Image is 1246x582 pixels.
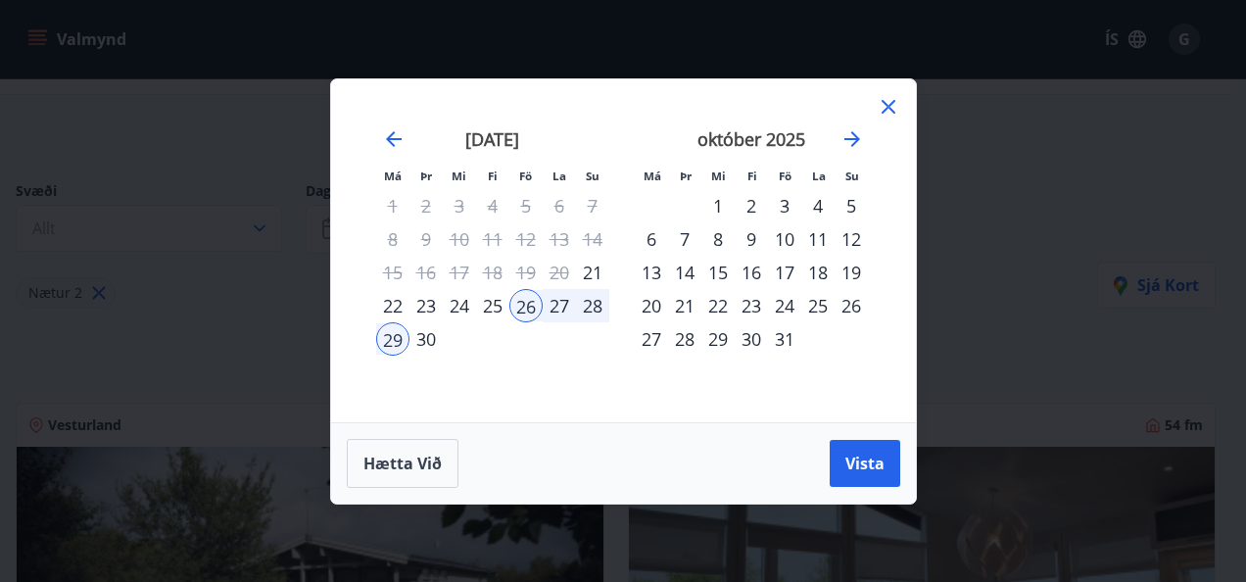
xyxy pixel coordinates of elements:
small: Má [644,169,661,183]
div: 4 [801,189,835,222]
td: Choose laugardagur, 4. október 2025 as your check-in date. It’s available. [801,189,835,222]
td: Choose sunnudagur, 26. október 2025 as your check-in date. It’s available. [835,289,868,322]
small: Þr [680,169,692,183]
div: 28 [668,322,701,356]
td: Choose föstudagur, 3. október 2025 as your check-in date. It’s available. [768,189,801,222]
td: Choose fimmtudagur, 16. október 2025 as your check-in date. It’s available. [735,256,768,289]
div: 20 [635,289,668,322]
td: Selected. laugardagur, 27. september 2025 [543,289,576,322]
td: Choose þriðjudagur, 23. september 2025 as your check-in date. It’s available. [409,289,443,322]
div: 24 [443,289,476,322]
td: Selected. sunnudagur, 28. september 2025 [576,289,609,322]
td: Not available. sunnudagur, 7. september 2025 [576,189,609,222]
div: 23 [735,289,768,322]
div: 26 [835,289,868,322]
button: Vista [830,440,900,487]
td: Choose fimmtudagur, 23. október 2025 as your check-in date. It’s available. [735,289,768,322]
td: Choose föstudagur, 24. október 2025 as your check-in date. It’s available. [768,289,801,322]
td: Not available. laugardagur, 13. september 2025 [543,222,576,256]
td: Choose föstudagur, 10. október 2025 as your check-in date. It’s available. [768,222,801,256]
small: Su [586,169,599,183]
div: 30 [409,322,443,356]
div: 5 [835,189,868,222]
small: Má [384,169,402,183]
td: Choose þriðjudagur, 21. október 2025 as your check-in date. It’s available. [668,289,701,322]
td: Choose laugardagur, 18. október 2025 as your check-in date. It’s available. [801,256,835,289]
td: Not available. mánudagur, 1. september 2025 [376,189,409,222]
div: 1 [701,189,735,222]
td: Not available. föstudagur, 12. september 2025 [509,222,543,256]
td: Not available. miðvikudagur, 3. september 2025 [443,189,476,222]
small: La [812,169,826,183]
div: 10 [768,222,801,256]
td: Choose þriðjudagur, 7. október 2025 as your check-in date. It’s available. [668,222,701,256]
div: 21 [576,256,609,289]
small: Fi [488,169,498,183]
td: Not available. þriðjudagur, 16. september 2025 [409,256,443,289]
td: Choose miðvikudagur, 15. október 2025 as your check-in date. It’s available. [701,256,735,289]
td: Choose föstudagur, 17. október 2025 as your check-in date. It’s available. [768,256,801,289]
span: Hætta við [363,453,442,474]
div: Move forward to switch to the next month. [840,127,864,151]
div: 17 [768,256,801,289]
td: Choose sunnudagur, 5. október 2025 as your check-in date. It’s available. [835,189,868,222]
div: 3 [768,189,801,222]
td: Selected as start date. föstudagur, 26. september 2025 [509,289,543,322]
td: Choose miðvikudagur, 24. september 2025 as your check-in date. It’s available. [443,289,476,322]
div: 24 [768,289,801,322]
div: 29 [376,322,409,356]
div: 14 [668,256,701,289]
td: Choose laugardagur, 11. október 2025 as your check-in date. It’s available. [801,222,835,256]
div: 13 [635,256,668,289]
div: 15 [701,256,735,289]
div: 7 [668,222,701,256]
td: Not available. fimmtudagur, 4. september 2025 [476,189,509,222]
div: 9 [735,222,768,256]
td: Choose fimmtudagur, 9. október 2025 as your check-in date. It’s available. [735,222,768,256]
td: Not available. laugardagur, 20. september 2025 [543,256,576,289]
div: 27 [543,289,576,322]
div: 23 [409,289,443,322]
div: 28 [576,289,609,322]
div: 8 [701,222,735,256]
small: Þr [420,169,432,183]
div: 16 [735,256,768,289]
div: 21 [668,289,701,322]
td: Choose mánudagur, 27. október 2025 as your check-in date. It’s available. [635,322,668,356]
div: 2 [735,189,768,222]
td: Choose þriðjudagur, 14. október 2025 as your check-in date. It’s available. [668,256,701,289]
div: Move backward to switch to the previous month. [382,127,406,151]
td: Choose þriðjudagur, 30. september 2025 as your check-in date. It’s available. [409,322,443,356]
div: 31 [768,322,801,356]
td: Choose miðvikudagur, 22. október 2025 as your check-in date. It’s available. [701,289,735,322]
td: Not available. föstudagur, 19. september 2025 [509,256,543,289]
td: Choose fimmtudagur, 25. september 2025 as your check-in date. It’s available. [476,289,509,322]
td: Not available. þriðjudagur, 2. september 2025 [409,189,443,222]
td: Choose mánudagur, 20. október 2025 as your check-in date. It’s available. [635,289,668,322]
td: Choose laugardagur, 25. október 2025 as your check-in date. It’s available. [801,289,835,322]
button: Hætta við [347,439,458,488]
td: Not available. miðvikudagur, 10. september 2025 [443,222,476,256]
small: Su [845,169,859,183]
td: Not available. miðvikudagur, 17. september 2025 [443,256,476,289]
td: Not available. laugardagur, 6. september 2025 [543,189,576,222]
td: Choose sunnudagur, 12. október 2025 as your check-in date. It’s available. [835,222,868,256]
td: Choose mánudagur, 6. október 2025 as your check-in date. It’s available. [635,222,668,256]
small: Fö [779,169,791,183]
td: Selected as end date. mánudagur, 29. september 2025 [376,322,409,356]
div: Calendar [355,103,892,399]
strong: [DATE] [465,127,519,151]
td: Choose föstudagur, 31. október 2025 as your check-in date. It’s available. [768,322,801,356]
div: 22 [376,289,409,322]
td: Choose sunnudagur, 19. október 2025 as your check-in date. It’s available. [835,256,868,289]
div: 11 [801,222,835,256]
div: 29 [701,322,735,356]
div: 12 [835,222,868,256]
td: Choose sunnudagur, 21. september 2025 as your check-in date. It’s available. [576,256,609,289]
small: Mi [711,169,726,183]
td: Choose miðvikudagur, 8. október 2025 as your check-in date. It’s available. [701,222,735,256]
span: Vista [845,453,885,474]
div: 22 [701,289,735,322]
td: Choose miðvikudagur, 1. október 2025 as your check-in date. It’s available. [701,189,735,222]
td: Not available. þriðjudagur, 9. september 2025 [409,222,443,256]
